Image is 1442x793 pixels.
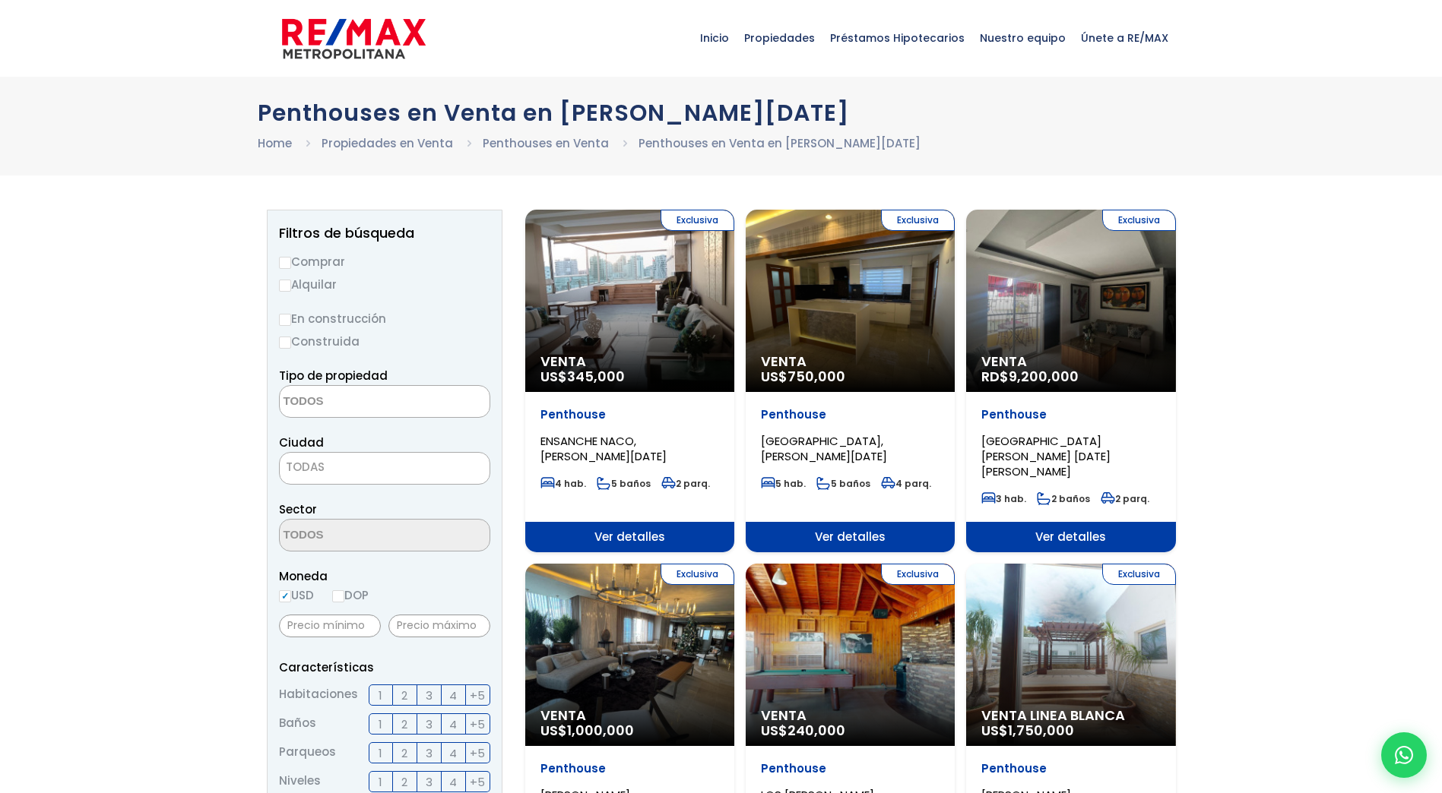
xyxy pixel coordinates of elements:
span: Préstamos Hipotecarios [822,15,972,61]
a: Propiedades en Venta [322,135,453,151]
label: USD [279,586,314,605]
span: 5 baños [597,477,651,490]
span: US$ [761,721,845,740]
span: 3 [426,686,433,705]
p: Características [279,658,490,677]
span: [GEOGRAPHIC_DATA][PERSON_NAME] [DATE][PERSON_NAME] [981,433,1111,479]
label: Construida [279,332,490,351]
span: Venta [540,354,719,369]
span: 750,000 [788,367,845,386]
span: Parqueos [279,742,336,763]
span: Venta [761,354,940,369]
span: Baños [279,713,316,735]
span: Venta [540,708,719,723]
span: Exclusiva [1102,210,1176,231]
span: +5 [470,744,485,763]
span: +5 [470,715,485,734]
p: Penthouse [761,407,940,422]
span: US$ [540,721,634,740]
span: 1,750,000 [1008,721,1074,740]
label: En construcción [279,309,490,328]
span: [GEOGRAPHIC_DATA], [PERSON_NAME][DATE] [761,433,887,464]
span: 4 hab. [540,477,586,490]
span: Propiedades [737,15,822,61]
span: 4 [449,686,457,705]
span: Exclusiva [881,564,955,585]
span: 1 [379,772,382,791]
span: 3 [426,744,433,763]
h1: Penthouses en Venta en [PERSON_NAME][DATE] [258,100,1185,126]
span: Únete a RE/MAX [1073,15,1176,61]
span: 2 [401,744,407,763]
h2: Filtros de búsqueda [279,226,490,241]
span: 2 baños [1037,492,1090,505]
p: Penthouse [981,407,1160,422]
span: Ciudad [279,434,324,450]
textarea: Search [280,520,427,552]
span: Nuestro equipo [972,15,1073,61]
span: 4 parq. [881,477,931,490]
input: Comprar [279,257,291,269]
span: Ver detalles [966,522,1175,552]
a: Exclusiva Venta US$345,000 Penthouse ENSANCHE NACO, [PERSON_NAME][DATE] 4 hab. 5 baños 2 parq. Ve... [525,210,734,552]
a: Home [258,135,292,151]
li: Penthouses en Venta en [PERSON_NAME][DATE] [639,134,921,153]
a: Exclusiva Venta RD$9,200,000 Penthouse [GEOGRAPHIC_DATA][PERSON_NAME] [DATE][PERSON_NAME] 3 hab. ... [966,210,1175,552]
input: Alquilar [279,280,291,292]
span: 4 [449,744,457,763]
span: 5 baños [816,477,870,490]
span: +5 [470,772,485,791]
span: TODAS [286,459,325,475]
span: Exclusiva [661,564,734,585]
span: 2 [401,715,407,734]
span: 5 hab. [761,477,806,490]
span: 240,000 [788,721,845,740]
input: Construida [279,336,291,349]
input: USD [279,590,291,602]
label: DOP [332,586,369,605]
p: Penthouse [981,761,1160,776]
span: Venta [761,708,940,723]
textarea: Search [280,386,427,419]
p: Penthouse [761,761,940,776]
span: 2 parq. [1101,492,1149,505]
span: Sector [279,501,317,517]
span: US$ [761,367,845,386]
span: 1,000,000 [567,721,634,740]
span: 4 [449,715,457,734]
input: Precio máximo [388,614,490,637]
label: Comprar [279,252,490,271]
input: DOP [332,590,344,602]
span: 3 [426,772,433,791]
span: TODAS [279,452,490,485]
span: Venta Linea Blanca [981,708,1160,723]
input: Precio mínimo [279,614,381,637]
span: US$ [540,367,625,386]
a: Penthouses en Venta [483,135,609,151]
p: Penthouse [540,407,719,422]
span: +5 [470,686,485,705]
a: Exclusiva Venta US$750,000 Penthouse [GEOGRAPHIC_DATA], [PERSON_NAME][DATE] 5 hab. 5 baños 4 parq... [746,210,955,552]
img: remax-metropolitana-logo [282,16,426,62]
span: RD$ [981,367,1079,386]
span: 345,000 [567,367,625,386]
span: Inicio [692,15,737,61]
label: Alquilar [279,275,490,294]
span: Tipo de propiedad [279,368,388,384]
span: 1 [379,715,382,734]
span: 9,200,000 [1009,367,1079,386]
span: US$ [981,721,1074,740]
span: Exclusiva [1102,564,1176,585]
span: Exclusiva [881,210,955,231]
span: Niveles [279,771,321,792]
span: 1 [379,686,382,705]
span: Moneda [279,567,490,586]
span: 3 hab. [981,492,1026,505]
span: 2 [401,772,407,791]
span: 1 [379,744,382,763]
input: En construcción [279,314,291,326]
span: Ver detalles [525,522,734,552]
span: Exclusiva [661,210,734,231]
span: Venta [981,354,1160,369]
span: ENSANCHE NACO, [PERSON_NAME][DATE] [540,433,667,464]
